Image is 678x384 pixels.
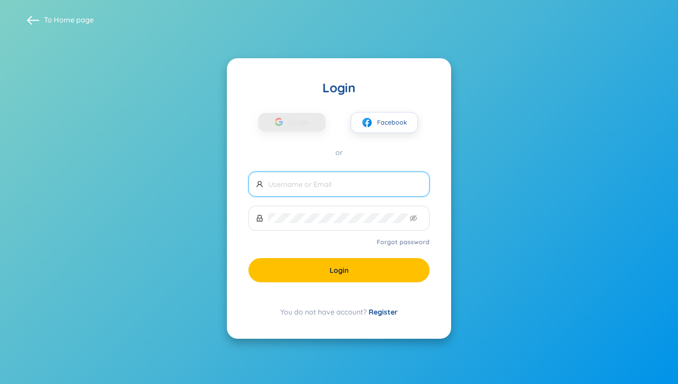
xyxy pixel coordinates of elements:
[248,80,430,96] div: Login
[377,237,430,246] a: Forgot password
[330,265,349,275] span: Login
[268,179,422,189] input: Username or Email
[44,15,94,25] span: To
[54,15,94,24] a: Home page
[287,113,313,132] span: Google
[377,117,407,127] span: Facebook
[256,215,263,222] span: lock
[248,258,430,282] button: Login
[248,306,430,317] div: You do not have account?
[410,215,417,222] span: eye-invisible
[258,113,326,132] button: Google
[369,307,398,316] a: Register
[361,117,373,128] img: facebook
[351,112,418,133] button: facebookFacebook
[256,181,263,188] span: user
[248,147,430,157] div: or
